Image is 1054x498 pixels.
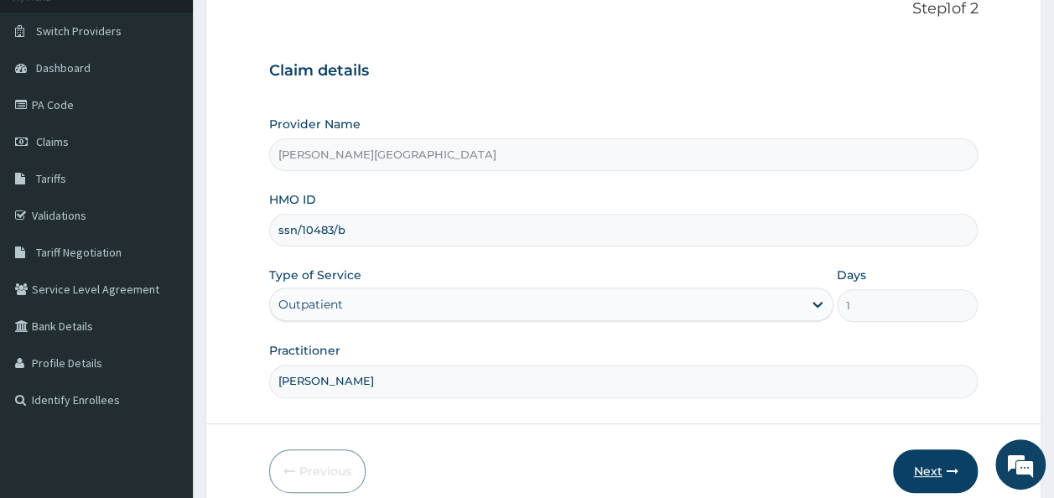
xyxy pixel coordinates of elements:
button: Next [893,449,978,493]
label: Type of Service [269,267,361,283]
label: Days [837,267,866,283]
label: HMO ID [269,191,316,208]
div: Outpatient [278,296,343,313]
span: We're online! [97,145,231,314]
textarea: Type your message and hit 'Enter' [8,325,319,384]
span: Switch Providers [36,23,122,39]
div: Chat with us now [87,94,282,116]
span: Claims [36,134,69,149]
input: Enter HMO ID [269,214,979,246]
input: Enter Name [269,365,979,397]
label: Provider Name [269,116,361,132]
label: Practitioner [269,342,340,359]
span: Tariffs [36,171,66,186]
img: d_794563401_company_1708531726252_794563401 [31,84,68,126]
button: Previous [269,449,366,493]
span: Tariff Negotiation [36,245,122,260]
span: Dashboard [36,60,91,75]
div: Minimize live chat window [275,8,315,49]
h3: Claim details [269,62,979,80]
